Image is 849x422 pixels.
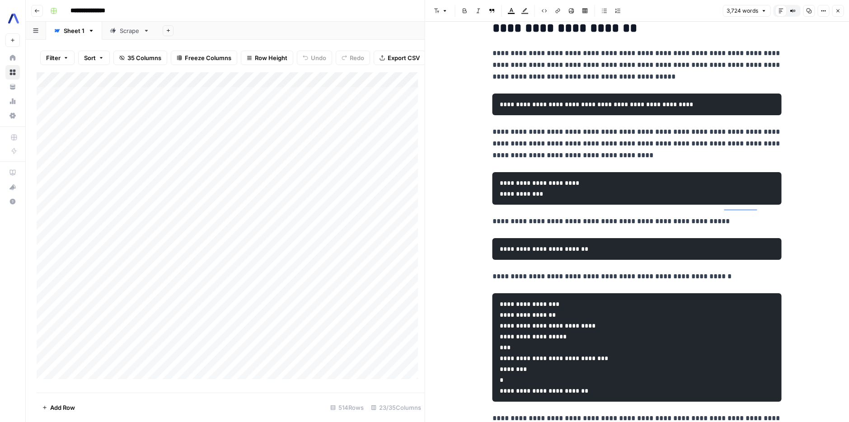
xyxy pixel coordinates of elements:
[327,400,367,415] div: 514 Rows
[78,51,110,65] button: Sort
[5,108,20,123] a: Settings
[5,51,20,65] a: Home
[46,53,61,62] span: Filter
[5,80,20,94] a: Your Data
[64,26,84,35] div: Sheet 1
[50,403,75,412] span: Add Row
[311,53,326,62] span: Undo
[84,53,96,62] span: Sort
[727,7,758,15] span: 3,724 words
[5,194,20,209] button: Help + Support
[388,53,420,62] span: Export CSV
[120,26,140,35] div: Scrape
[185,53,231,62] span: Freeze Columns
[37,400,80,415] button: Add Row
[5,180,20,194] button: What's new?
[367,400,425,415] div: 23/35 Columns
[241,51,293,65] button: Row Height
[102,22,157,40] a: Scrape
[350,53,364,62] span: Redo
[5,7,20,30] button: Workspace: Assembly AI
[113,51,167,65] button: 35 Columns
[336,51,370,65] button: Redo
[171,51,237,65] button: Freeze Columns
[5,65,20,80] a: Browse
[5,94,20,108] a: Usage
[722,5,770,17] button: 3,724 words
[374,51,426,65] button: Export CSV
[127,53,161,62] span: 35 Columns
[297,51,332,65] button: Undo
[255,53,287,62] span: Row Height
[40,51,75,65] button: Filter
[6,180,19,194] div: What's new?
[5,165,20,180] a: AirOps Academy
[5,10,22,27] img: Assembly AI Logo
[46,22,102,40] a: Sheet 1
